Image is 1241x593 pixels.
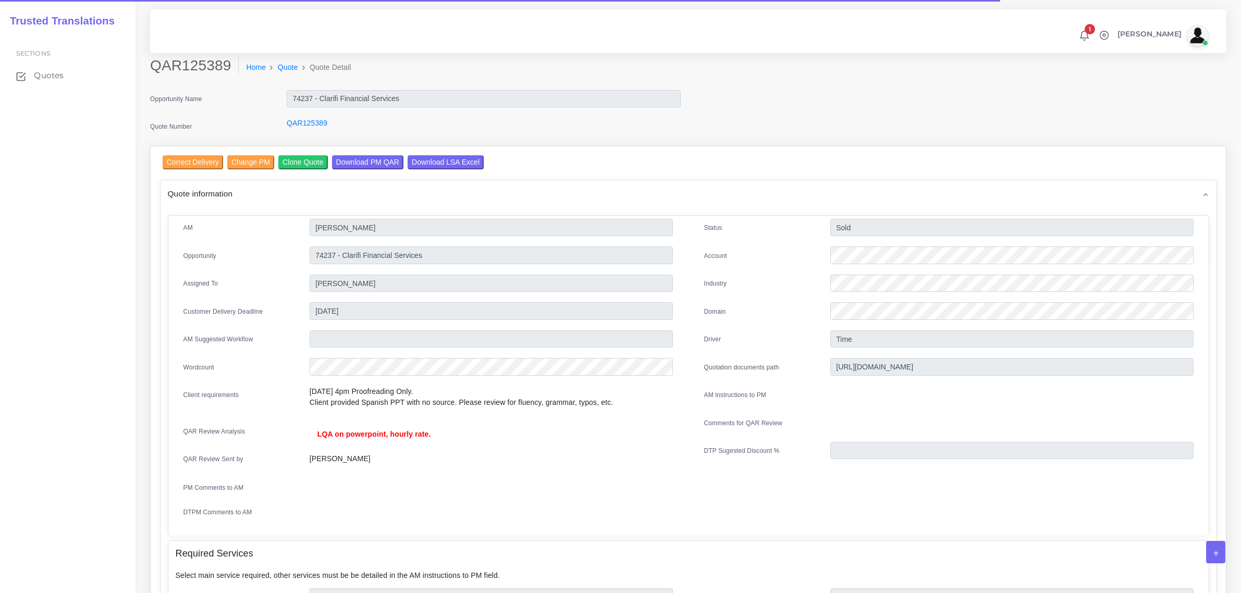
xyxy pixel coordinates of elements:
label: Industry [704,279,727,288]
label: AM [183,223,193,232]
span: Sections [16,50,51,57]
span: 1 [1085,24,1095,34]
a: Home [246,62,266,73]
label: Quotation documents path [704,363,779,372]
input: Download PM QAR [332,155,403,169]
input: Change PM [227,155,274,169]
a: Trusted Translations [3,13,115,30]
label: Domain [704,307,726,316]
span: Quote information [168,188,233,200]
p: [PERSON_NAME] [310,453,673,464]
label: Opportunity Name [150,94,202,104]
label: DTP Sugested Discount % [704,446,780,455]
h2: Trusted Translations [3,15,115,27]
label: Comments for QAR Review [704,418,782,428]
h4: Required Services [176,548,253,560]
p: LQA on powerpoint, hourly rate. [317,429,665,440]
li: Quote Detail [298,62,351,73]
label: AM Suggested Workflow [183,335,253,344]
a: [PERSON_NAME]avatar [1112,25,1212,46]
label: Customer Delivery Deadline [183,307,263,316]
label: Client requirements [183,390,239,400]
input: Correct Delivery [163,155,223,169]
label: AM instructions to PM [704,390,767,400]
a: Quotes [8,65,128,87]
label: QAR Review Analysis [183,427,245,436]
label: Account [704,251,727,261]
label: Assigned To [183,279,218,288]
span: [PERSON_NAME] [1117,30,1182,38]
p: Select main service required, other services must be be detailed in the AM instructions to PM field. [176,570,1201,581]
label: QAR Review Sent by [183,454,243,464]
label: Quote Number [150,122,192,131]
label: DTPM Comments to AM [183,508,252,517]
input: pm [310,275,673,292]
label: PM Comments to AM [183,483,244,492]
label: Wordcount [183,363,214,372]
h2: QAR125389 [150,57,239,75]
a: Quote [278,62,298,73]
p: [DATE] 4pm Proofreading Only. Client provided Spanish PPT with no source. Please review for fluen... [310,386,673,408]
input: Clone Quote [278,155,328,169]
span: Quotes [34,70,64,81]
label: Status [704,223,722,232]
img: avatar [1187,25,1208,46]
label: Opportunity [183,251,217,261]
a: QAR125389 [287,119,327,127]
a: 1 [1075,30,1093,41]
div: Quote information [161,180,1217,207]
label: Driver [704,335,721,344]
input: Download LSA Excel [408,155,484,169]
